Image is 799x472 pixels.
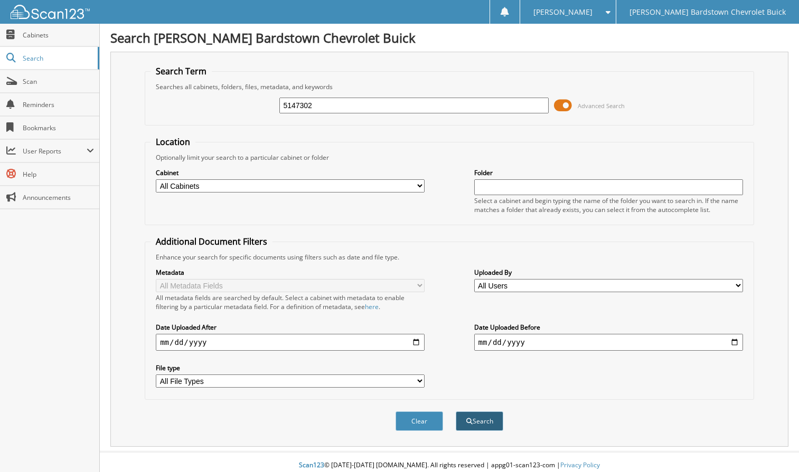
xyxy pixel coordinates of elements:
input: start [156,334,425,351]
span: Scan123 [299,460,324,469]
div: Searches all cabinets, folders, files, metadata, and keywords [151,82,748,91]
label: Date Uploaded Before [474,323,743,332]
img: scan123-logo-white.svg [11,5,90,19]
div: Enhance your search for specific documents using filters such as date and file type. [151,253,748,262]
span: Announcements [23,193,94,202]
span: Help [23,170,94,179]
span: [PERSON_NAME] Bardstown Chevrolet Buick [629,9,786,15]
input: end [474,334,743,351]
div: Optionally limit your search to a particular cabinet or folder [151,153,748,162]
legend: Location [151,136,195,148]
span: Search [23,54,92,63]
label: Uploaded By [474,268,743,277]
a: here [365,302,379,311]
span: Advanced Search [578,102,625,110]
div: Select a cabinet and begin typing the name of the folder you want to search in. If the name match... [474,196,743,214]
label: Folder [474,168,743,177]
legend: Search Term [151,65,212,77]
a: Privacy Policy [560,460,600,469]
button: Clear [396,411,443,431]
div: All metadata fields are searched by default. Select a cabinet with metadata to enable filtering b... [156,293,425,311]
label: Metadata [156,268,425,277]
label: Cabinet [156,168,425,177]
span: Reminders [23,100,94,109]
span: User Reports [23,147,87,156]
legend: Additional Document Filters [151,236,272,247]
button: Search [456,411,503,431]
label: Date Uploaded After [156,323,425,332]
label: File type [156,363,425,372]
h1: Search [PERSON_NAME] Bardstown Chevrolet Buick [110,29,788,46]
span: Bookmarks [23,123,94,132]
span: Scan [23,77,94,86]
span: Cabinets [23,31,94,40]
span: [PERSON_NAME] [533,9,593,15]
